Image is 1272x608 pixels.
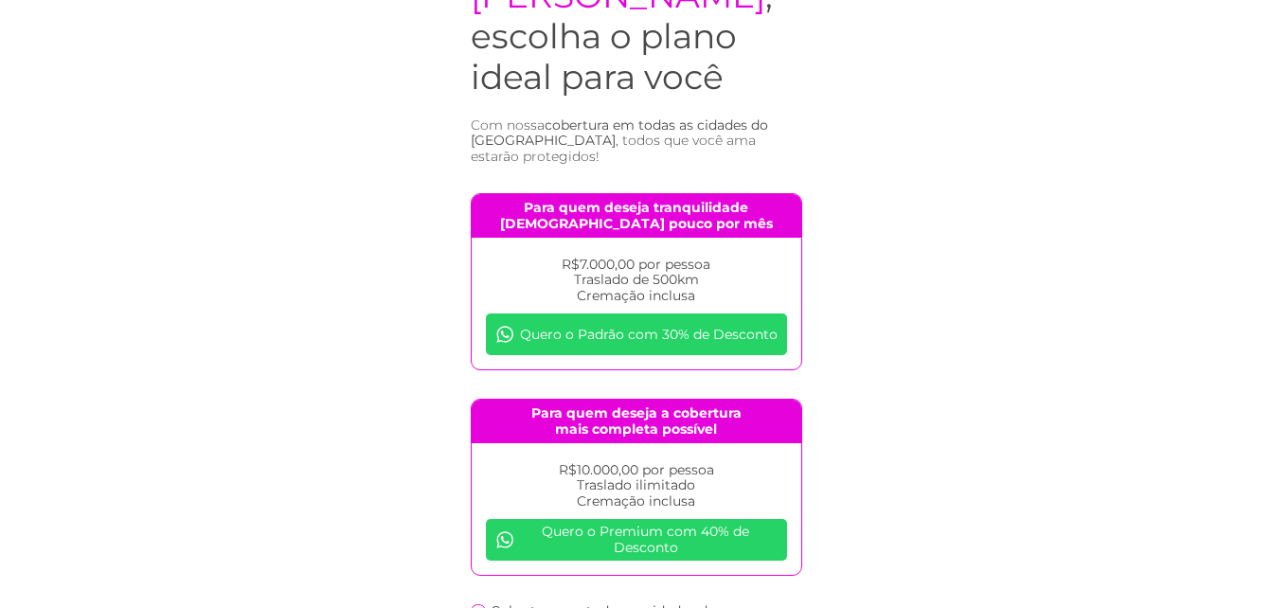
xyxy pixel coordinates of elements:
[495,530,514,549] img: whatsapp
[486,519,787,561] a: Quero o Premium com 40% de Desconto
[471,116,768,150] span: cobertura em todas as cidades do [GEOGRAPHIC_DATA]
[471,117,802,165] h3: Com nossa , todos que você ama estarão protegidos!
[486,313,787,355] a: Quero o Padrão com 30% de Desconto
[472,400,801,443] h4: Para quem deseja a cobertura mais completa possível
[495,325,514,344] img: whatsapp
[472,194,801,238] h4: Para quem deseja tranquilidade [DEMOGRAPHIC_DATA] pouco por mês
[486,462,787,510] p: R$10.000,00 por pessoa Traslado ilimitado Cremação inclusa
[486,257,787,304] p: R$7.000,00 por pessoa Traslado de 500km Cremação inclusa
